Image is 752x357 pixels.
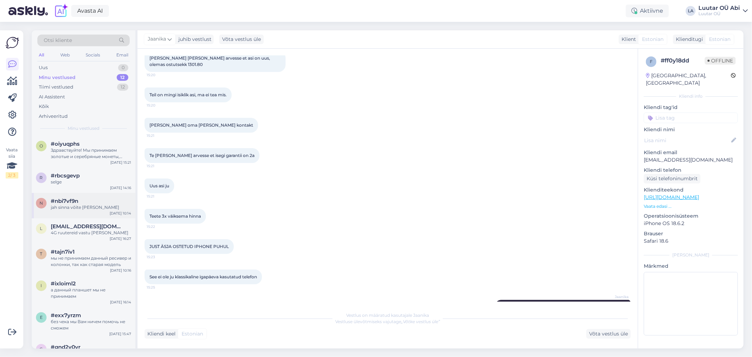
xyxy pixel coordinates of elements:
span: 15:21 [147,133,173,138]
div: [DATE] 15:47 [109,331,131,337]
div: LA [686,6,696,16]
span: 15:21 [147,194,173,199]
span: Teil on mingi isiklik asi, ma ei tea mis. [149,92,227,97]
div: [GEOGRAPHIC_DATA], [GEOGRAPHIC_DATA] [646,72,731,87]
span: Te [PERSON_NAME] arvesse et isegi garantii on 2a [149,153,255,158]
a: [URL][DOMAIN_NAME] [644,194,699,200]
span: #exx7yrzm [51,312,81,319]
div: Kliendi info [644,93,738,99]
span: 15:25 [147,285,173,290]
span: Vestlus on määratud kasutajale Jaanika [346,313,429,318]
span: #gnd2y0yr [51,344,80,350]
p: Kliendi nimi [644,126,738,133]
a: Avasta AI [71,5,109,17]
div: Küsi telefoninumbrit [644,174,701,183]
span: r [40,175,43,180]
span: See ei ole ju klassikaline igapäeva kasutatud telefon [149,274,257,279]
div: selge [51,179,131,185]
div: мы не принимаем данный ресивер и колонки, так как старая модель [51,255,131,268]
div: juhib vestlust [176,36,212,43]
p: Brauser [644,230,738,237]
p: Safari 18.6 [644,237,738,245]
p: Klienditeekond [644,186,738,194]
p: Kliendi email [644,149,738,156]
span: Vestluse ülevõtmiseks vajutage [335,319,440,324]
p: Kliendi tag'id [644,104,738,111]
span: i [41,283,42,288]
div: [DATE] 16:27 [110,236,131,241]
div: Luutar OÜ Abi [698,5,740,11]
div: Socials [84,50,102,60]
div: 12 [117,84,128,91]
span: 15:21 [147,163,173,169]
span: n [39,200,43,206]
input: Lisa tag [644,113,738,123]
span: Estonian [182,330,203,338]
span: 15:22 [147,224,173,229]
span: #rbcsgevp [51,173,80,179]
div: Kõik [39,103,49,110]
div: 0 [118,64,128,71]
div: [PERSON_NAME] [644,252,738,258]
div: [DATE] 16:14 [110,299,131,305]
span: e [40,315,43,320]
span: 15:23 [147,254,173,260]
span: o [39,143,43,149]
span: lahtristo@gmail.com [51,223,124,230]
div: Tiimi vestlused [39,84,73,91]
img: Askly Logo [6,36,19,49]
div: Uus [39,64,48,71]
span: [PERSON_NAME] oma [PERSON_NAME] kontakt [149,122,253,128]
p: Vaata edasi ... [644,203,738,210]
span: Estonian [709,36,730,43]
input: Lisa nimi [644,137,730,144]
div: Minu vestlused [39,74,75,81]
div: Klient [619,36,636,43]
span: Teete 3x väiksema hinna [149,213,201,219]
span: #ixloiml2 [51,280,76,287]
span: Minu vestlused [68,125,99,132]
span: 15:20 [147,72,173,78]
div: 4G ruutereid vastu [PERSON_NAME] [51,230,131,236]
div: Võta vestlus üle [586,329,631,339]
div: Võta vestlus üle [219,35,264,44]
span: l [40,226,43,231]
div: jah sinna võite [PERSON_NAME] [51,204,131,211]
span: Otsi kliente [44,37,72,44]
span: #oiyuqphs [51,141,80,147]
a: Luutar OÜ AbiLuutar OÜ [698,5,748,17]
span: Jaanika [148,35,166,43]
div: 2 / 3 [6,172,18,178]
p: Operatsioonisüsteem [644,212,738,220]
div: [DATE] 15:21 [110,160,131,165]
div: Здравствуйте! Мы принимаем золотые и серебряные монеты, оценивая их по весу и содержанию драгоцен... [51,147,131,160]
i: „Võtke vestlus üle” [401,319,440,324]
div: Vaata siia [6,147,18,178]
p: Kliendi telefon [644,167,738,174]
div: без чека мы Вам ничем помочь не сможем [51,319,131,331]
div: [DATE] 10:16 [110,268,131,273]
span: 15:20 [147,103,173,108]
div: AI Assistent [39,93,65,101]
span: JUST ÄSJA OSTETUD IPHONE PUHUL [149,244,229,249]
span: t [40,251,43,256]
div: Email [115,50,130,60]
span: Uus asi ju [149,183,169,188]
span: #nbi7vf9n [51,198,78,204]
div: # ff0y18dd [661,56,705,65]
div: All [37,50,45,60]
span: g [40,346,43,352]
span: Offline [705,57,736,65]
p: Märkmed [644,262,738,270]
span: #tajn7iv1 [51,249,75,255]
img: explore-ai [54,4,68,18]
div: [DATE] 10:14 [110,211,131,216]
div: [DATE] 14:16 [110,185,131,190]
div: 12 [117,74,128,81]
div: Arhiveeritud [39,113,68,120]
div: Web [59,50,71,60]
div: Kliendi keel [145,330,176,338]
div: а данный планшет мы не принимаем [51,287,131,299]
div: Luutar OÜ [698,11,740,17]
span: Estonian [642,36,664,43]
